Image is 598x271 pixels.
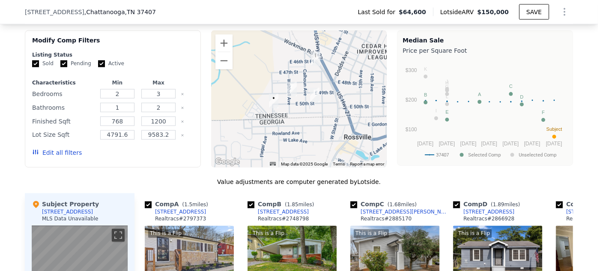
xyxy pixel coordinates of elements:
[403,45,568,57] div: Price per Square Foot
[258,209,309,216] div: [STREET_ADDRESS]
[99,79,136,86] div: Min
[287,202,299,208] span: 1.85
[389,202,401,208] span: 1.68
[281,202,317,208] span: ( miles)
[350,162,384,167] a: Report a map error
[487,202,523,208] span: ( miles)
[424,93,427,98] text: B
[358,8,399,16] span: Last Sold for
[493,202,505,208] span: 1.89
[399,8,426,16] span: $64,600
[519,152,556,158] text: Unselected Comp
[281,162,328,167] span: Map data ©2025 Google
[270,162,276,166] button: Keyboard shortcuts
[181,120,184,123] button: Clear
[403,36,568,45] div: Median Sale
[361,216,412,223] div: Realtracs # 2885170
[406,67,417,73] text: $300
[463,216,514,223] div: Realtracs # 2866928
[440,8,477,16] span: Lotside ARV
[436,108,437,114] text: I
[446,110,448,115] text: E
[248,200,317,209] div: Comp B
[25,178,573,187] div: Value adjustments are computer generated by Lotside .
[32,60,54,67] label: Sold
[60,60,91,67] label: Pending
[477,9,509,15] span: $150,000
[215,52,233,69] button: Zoom out
[32,51,194,58] div: Listing Status
[546,141,562,147] text: [DATE]
[42,209,93,216] div: [STREET_ADDRESS]
[406,97,417,103] text: $200
[32,129,95,141] div: Lot Size Sqft
[179,202,211,208] span: ( miles)
[181,106,184,110] button: Clear
[446,79,448,84] text: J
[350,209,450,216] a: [STREET_ADDRESS][PERSON_NAME]
[112,229,125,242] button: Toggle fullscreen view
[32,36,194,51] div: Modify Comp Filters
[251,229,286,238] div: This is a Flip
[439,141,455,147] text: [DATE]
[60,60,67,67] input: Pending
[384,202,420,208] span: ( miles)
[148,229,183,238] div: This is a Flip
[361,209,450,216] div: [STREET_ADDRESS][PERSON_NAME]
[547,127,562,132] text: Subject
[446,84,449,89] text: G
[155,209,206,216] div: [STREET_ADDRESS]
[155,216,206,223] div: Realtracs # 2797373
[436,152,449,158] text: 37407
[509,84,513,89] text: C
[181,93,184,96] button: Clear
[468,152,501,158] text: Selected Comp
[287,82,297,96] div: 1502 E 49th St
[453,200,523,209] div: Comp D
[248,209,309,216] a: [STREET_ADDRESS]
[32,200,99,209] div: Subject Property
[32,102,95,114] div: Bathrooms
[140,79,177,86] div: Max
[32,149,82,157] button: Edit all filters
[32,115,95,127] div: Finished Sqft
[481,141,497,147] text: [DATE]
[84,8,156,16] span: , Chattanooga
[457,229,492,238] div: This is a Flip
[460,141,477,147] text: [DATE]
[350,200,420,209] div: Comp C
[354,229,389,238] div: This is a Flip
[125,9,156,15] span: , TN 37407
[519,4,549,20] button: SAVE
[184,202,192,208] span: 1.5
[98,60,124,67] label: Active
[446,94,448,99] text: L
[520,94,523,99] text: D
[42,216,99,223] div: MLS Data Unavailable
[25,8,84,16] span: [STREET_ADDRESS]
[32,88,95,100] div: Bedrooms
[181,134,184,137] button: Clear
[424,66,428,72] text: K
[463,209,514,216] div: [STREET_ADDRESS]
[446,81,449,86] text: H
[542,110,545,115] text: F
[403,57,568,164] svg: A chart.
[310,88,320,102] div: 1611 E 50th St
[417,141,434,147] text: [DATE]
[32,60,39,67] input: Sold
[215,35,233,52] button: Zoom in
[98,60,105,67] input: Active
[32,79,95,86] div: Characteristics
[258,216,309,223] div: Realtracs # 2748798
[213,157,242,168] a: Open this area in Google Maps (opens a new window)
[145,200,212,209] div: Comp A
[145,209,206,216] a: [STREET_ADDRESS]
[269,94,278,108] div: 1400 E 50th St
[478,92,481,97] text: A
[333,162,345,167] a: Terms (opens in new tab)
[502,141,519,147] text: [DATE]
[524,141,541,147] text: [DATE]
[406,126,417,132] text: $100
